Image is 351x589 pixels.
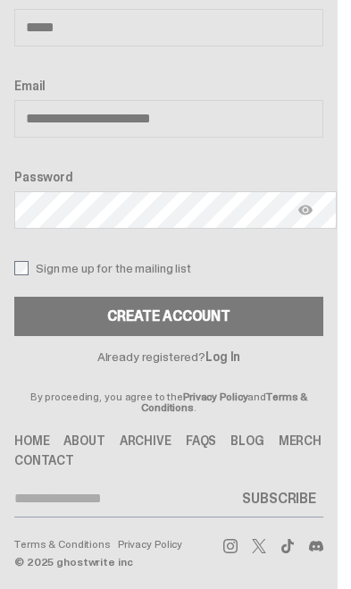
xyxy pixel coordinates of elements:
[120,434,171,447] a: Archive
[63,434,104,447] a: About
[14,79,323,93] label: Email
[235,481,323,517] button: SUBSCRIBE
[183,390,247,404] a: Privacy Policy
[205,349,240,365] a: Log In
[14,297,323,336] button: CREATE ACCOUNT
[186,434,216,447] a: FAQs
[14,539,111,550] a: Terms & Conditions
[279,434,322,447] a: Merch
[14,363,323,413] p: By proceeding, you agree to the and .
[14,350,323,363] p: Already registered?
[14,434,49,447] a: Home
[14,170,323,184] label: Password
[14,261,29,275] input: Sign me up for the mailing list
[14,557,132,568] div: © 2025 ghostwrite inc
[141,390,307,415] a: Terms & Conditions
[14,454,74,467] a: Contact
[230,434,263,447] a: Blog
[14,261,323,275] label: Sign me up for the mailing list
[298,203,313,217] img: Show password
[118,539,182,550] a: Privacy Policy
